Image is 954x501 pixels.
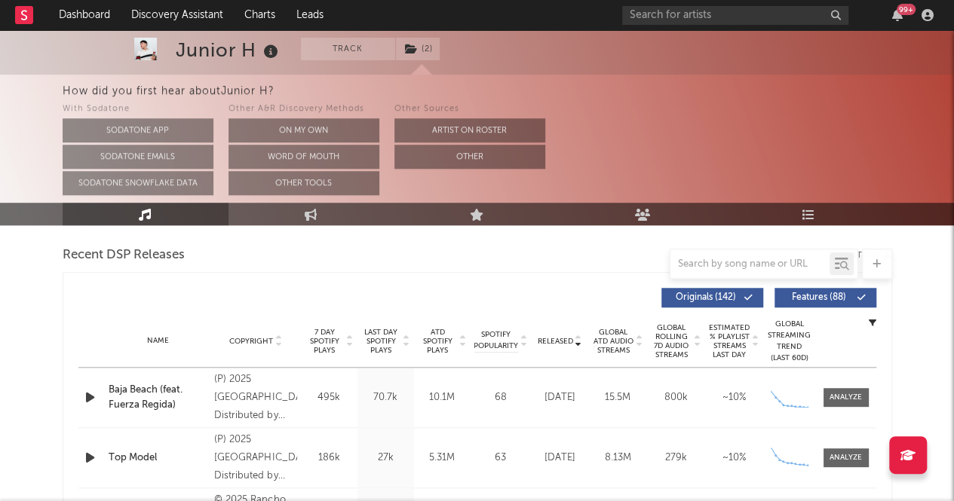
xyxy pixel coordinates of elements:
[897,4,916,15] div: 99 +
[709,323,750,359] span: Estimated % Playlist Streams Last Day
[651,323,692,359] span: Global Rolling 7D Audio Streams
[418,390,467,405] div: 10.1M
[63,171,213,195] button: Sodatone Snowflake Data
[229,100,379,118] div: Other A&R Discovery Methods
[670,258,830,270] input: Search by song name or URL
[767,319,812,364] div: Global Streaming Trend (Last 60D)
[109,335,207,347] div: Name
[214,431,296,485] div: (P) 2025 [GEOGRAPHIC_DATA]. Distributed by Sony Music Entertainment US Latin LLC
[395,38,440,60] span: ( 2 )
[214,371,296,425] div: (P) 2025 [GEOGRAPHIC_DATA]. Distributed by Sony Music Entertainment US Latin LLC
[651,451,701,466] div: 279k
[892,9,903,21] button: 99+
[229,171,379,195] button: Other Tools
[394,145,545,169] button: Other
[394,118,545,142] button: Artist on Roster
[361,328,401,355] span: Last Day Spotify Plays
[593,451,643,466] div: 8.13M
[305,328,345,355] span: 7 Day Spotify Plays
[418,328,458,355] span: ATD Spotify Plays
[396,38,440,60] button: (2)
[305,390,354,405] div: 495k
[593,390,643,405] div: 15.5M
[622,6,848,25] input: Search for artists
[709,390,759,405] div: ~ 10 %
[109,383,207,412] a: Baja Beach (feat. Fuerza Regida)
[418,451,467,466] div: 5.31M
[361,390,410,405] div: 70.7k
[176,38,282,63] div: Junior H
[301,38,395,60] button: Track
[775,288,876,307] button: Features(88)
[784,293,854,302] span: Features ( 88 )
[651,390,701,405] div: 800k
[229,145,379,169] button: Word Of Mouth
[661,288,763,307] button: Originals(142)
[535,451,585,466] div: [DATE]
[538,337,573,346] span: Released
[709,451,759,466] div: ~ 10 %
[109,451,207,466] a: Top Model
[305,451,354,466] div: 186k
[474,329,518,352] span: Spotify Popularity
[361,451,410,466] div: 27k
[229,337,273,346] span: Copyright
[394,100,545,118] div: Other Sources
[474,390,527,405] div: 68
[63,246,185,264] span: Recent DSP Releases
[671,293,741,302] span: Originals ( 142 )
[63,145,213,169] button: Sodatone Emails
[229,118,379,142] button: On My Own
[63,118,213,142] button: Sodatone App
[63,100,213,118] div: With Sodatone
[593,328,634,355] span: Global ATD Audio Streams
[474,451,527,466] div: 63
[535,390,585,405] div: [DATE]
